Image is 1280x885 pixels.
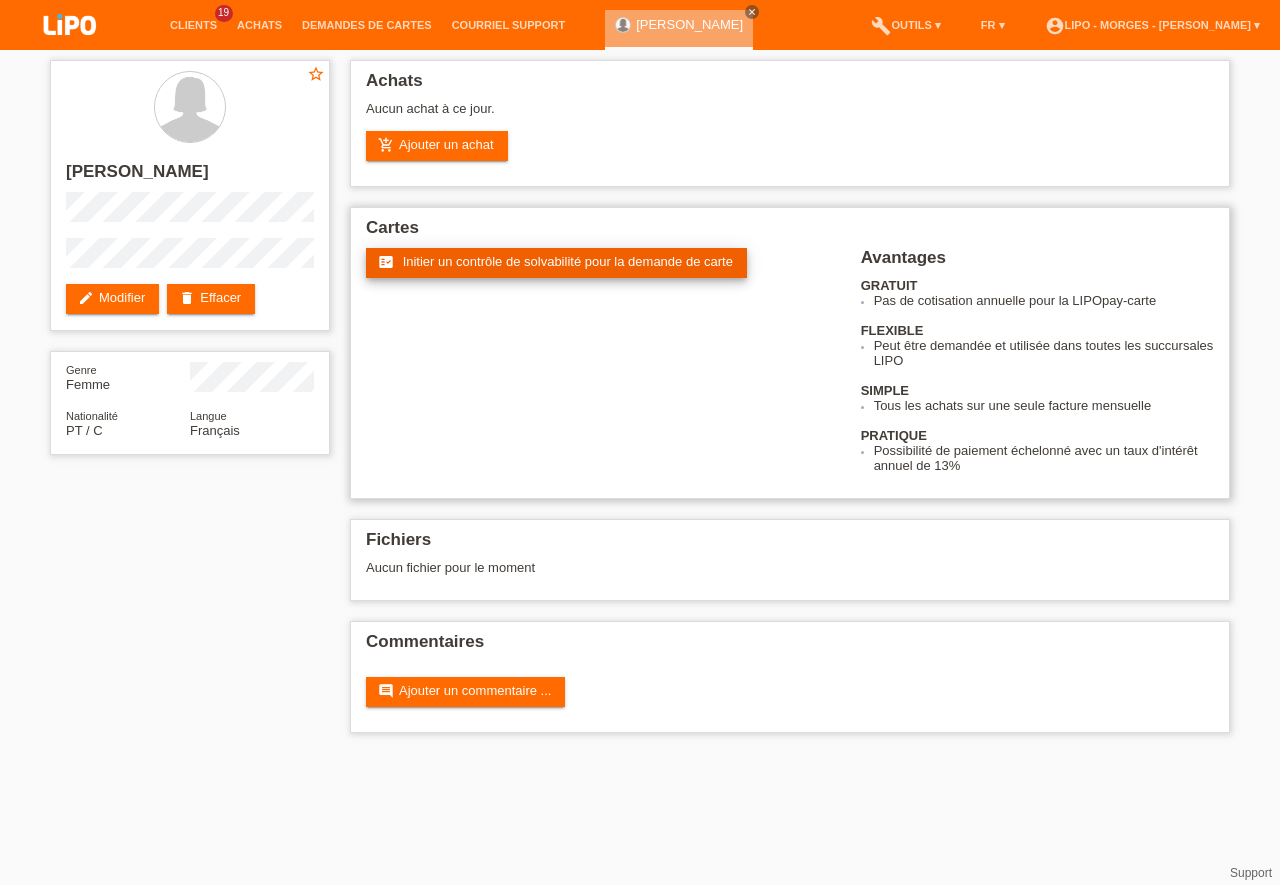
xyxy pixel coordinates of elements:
[874,398,1214,413] li: Tous les achats sur une seule facture mensuelle
[307,65,325,86] a: star_border
[66,364,97,376] span: Genre
[215,5,233,22] span: 19
[366,632,1214,662] h2: Commentaires
[366,131,508,161] a: add_shopping_cartAjouter un achat
[366,677,565,707] a: commentAjouter un commentaire ...
[366,218,1214,248] h2: Cartes
[160,19,227,31] a: Clients
[190,410,227,422] span: Langue
[636,17,743,32] a: [PERSON_NAME]
[366,530,1214,560] h2: Fichiers
[861,278,918,293] b: GRATUIT
[190,423,240,438] span: Français
[227,19,292,31] a: Achats
[874,338,1214,368] li: Peut être demandée et utilisée dans toutes les succursales LIPO
[366,71,1214,101] h2: Achats
[861,248,1214,278] h2: Avantages
[745,5,759,19] a: close
[307,65,325,83] i: star_border
[442,19,575,31] a: Courriel Support
[871,16,891,36] i: build
[78,290,94,306] i: edit
[179,290,195,306] i: delete
[378,254,394,270] i: fact_check
[66,362,190,392] div: Femme
[861,383,909,398] b: SIMPLE
[292,19,442,31] a: Demandes de cartes
[378,683,394,699] i: comment
[861,323,924,338] b: FLEXIBLE
[861,428,927,443] b: PRATIQUE
[378,137,394,153] i: add_shopping_cart
[1045,16,1065,36] i: account_circle
[403,254,733,269] span: Initier un contrôle de solvabilité pour la demande de carte
[20,41,120,56] a: LIPO pay
[874,443,1214,473] li: Possibilité de paiement échelonné avec un taux d'intérêt annuel de 13%
[366,560,977,575] div: Aucun fichier pour le moment
[66,410,118,422] span: Nationalité
[366,101,1214,131] div: Aucun achat à ce jour.
[66,423,103,438] span: Portugal / C / 01.10.1992
[66,284,159,314] a: editModifier
[66,162,314,192] h2: [PERSON_NAME]
[1230,866,1272,880] a: Support
[366,248,747,278] a: fact_check Initier un contrôle de solvabilité pour la demande de carte
[971,19,1015,31] a: FR ▾
[861,19,950,31] a: buildOutils ▾
[874,293,1214,308] li: Pas de cotisation annuelle pour la LIPOpay-carte
[1035,19,1270,31] a: account_circleLIPO - Morges - [PERSON_NAME] ▾
[167,284,255,314] a: deleteEffacer
[747,7,757,17] i: close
